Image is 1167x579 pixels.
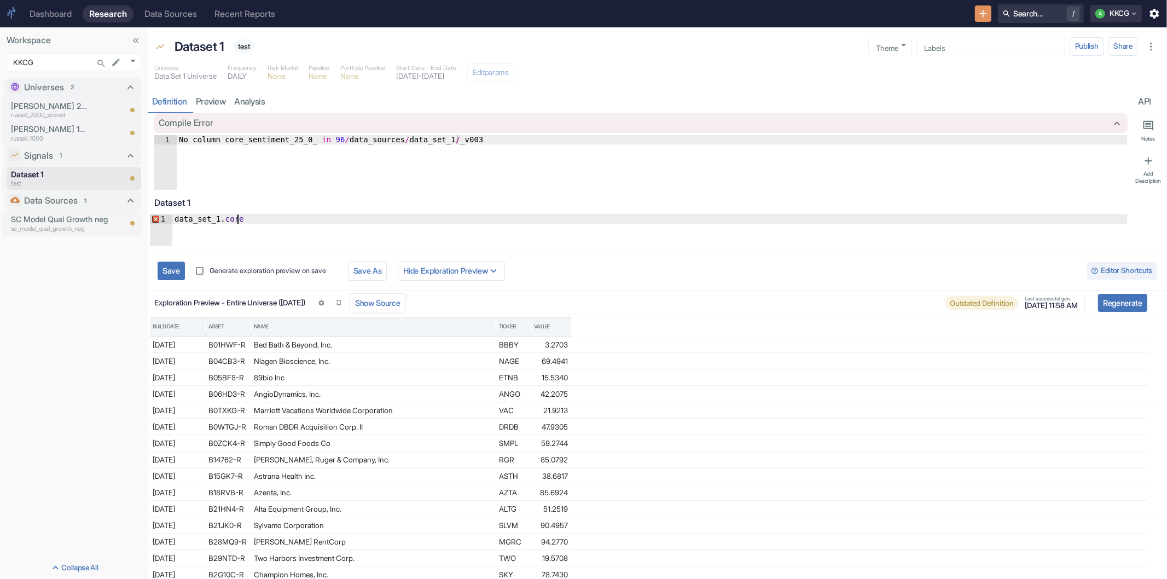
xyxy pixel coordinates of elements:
[534,403,568,419] div: 21.9213
[254,468,493,484] div: Astrana Health Inc.
[534,370,568,386] div: 15.5340
[25,194,78,207] p: Data Sources
[208,551,248,566] div: B29NTD-R
[153,337,202,353] div: [DATE]
[208,485,248,501] div: B18RVB-R
[1087,262,1157,280] button: Editor Shortcuts
[153,452,202,468] div: [DATE]
[153,403,202,419] div: [DATE]
[208,534,248,550] div: B28MQ9-R
[214,9,275,19] div: Recent Reports
[945,299,1018,308] span: Outdated Definition
[154,135,177,144] div: 1
[254,485,493,501] div: Azenta, Inc.
[81,196,91,206] span: 1
[499,534,528,550] div: MGRC
[11,123,90,143] a: [PERSON_NAME] 1000russell_1000
[148,90,1167,113] div: resource tabs
[159,117,1109,130] p: Compile Error
[254,386,493,402] div: AngioDynamics, Inc.
[534,501,568,517] div: 51.2519
[11,123,90,135] p: [PERSON_NAME] 1000
[153,468,202,484] div: [DATE]
[153,386,202,402] div: [DATE]
[4,78,141,97] div: Universes2
[152,96,187,107] div: Definition
[153,370,202,386] div: [DATE]
[534,419,568,435] div: 47.9305
[1025,296,1078,301] span: Last successful gen.
[144,9,197,19] div: Data Sources
[150,215,172,224] div: 1
[153,354,202,369] div: [DATE]
[208,436,248,451] div: B0ZCK4-R
[67,83,79,92] span: 2
[172,34,228,59] div: Dataset 1
[25,81,65,94] p: Universes
[1098,294,1147,312] button: Regenerate
[499,370,528,386] div: ETNB
[975,5,992,22] button: New Resource
[11,111,90,120] p: russell_2000_scored
[208,419,248,435] div: B0WTGJ-R
[516,322,525,331] button: Sort
[11,134,90,143] p: russell_1000
[153,518,202,534] div: [DATE]
[254,551,493,566] div: Two Harbors Investment Corp.
[254,436,493,451] div: Simply Good Foods Co
[499,419,528,435] div: DRDB
[155,42,165,54] span: Signal
[398,261,505,280] button: Hide Exploration Preview
[128,33,143,48] button: Collapse Sidebar
[499,518,528,534] div: SLVM
[153,551,202,566] div: [DATE]
[254,452,493,468] div: [PERSON_NAME], Ruger & Company, Inc.
[254,403,493,419] div: Marriott Vacations Worldwide Corporation
[254,354,493,369] div: Niagen Bioscience, Inc.
[11,169,120,181] p: Dataset 1
[153,534,202,550] div: [DATE]
[254,370,493,386] div: 89bio Inc
[2,559,146,577] button: Collapse All
[208,337,248,353] div: B01HWF-R
[11,179,120,188] p: test
[225,322,234,331] button: Sort
[534,518,568,534] div: 90.4957
[1095,9,1105,19] div: A
[153,419,202,435] div: [DATE]
[499,323,516,331] div: Ticker
[11,213,120,233] a: SC Model Qual Growth negsc_model_qual_growth_neg
[499,452,528,468] div: RGR
[4,191,141,211] div: Data Sources1
[208,386,248,402] div: B06HD3-R
[108,55,124,70] button: edit
[153,501,202,517] div: [DATE]
[158,262,185,280] button: Save
[1132,115,1165,146] button: Notes
[11,100,90,112] p: [PERSON_NAME] 2000 Scored
[208,323,224,331] div: Asset
[89,9,127,19] div: Research
[154,299,305,307] span: Exploration Preview - Entire Universe ([DATE])
[191,90,230,113] a: preview
[1134,170,1163,184] div: Add Description
[7,54,141,71] div: KKCG
[534,386,568,402] div: 42.2075
[11,100,90,120] a: [PERSON_NAME] 2000 Scoredrussell_2000_scored
[998,4,1084,23] button: Search.../
[208,518,248,534] div: B21JK0-R
[208,452,248,468] div: B14762-R
[254,501,493,517] div: Alta Equipment Group, Inc.
[534,551,568,566] div: 19.5708
[499,501,528,517] div: ALTG
[499,485,528,501] div: AZTA
[234,42,254,51] span: test
[208,468,248,484] div: B15GK7-R
[94,56,109,71] button: Search...
[150,215,160,224] span: Error, read annotations row 1
[11,169,120,188] a: Dataset 1test
[254,534,493,550] div: [PERSON_NAME] RentCorp
[499,337,528,353] div: BBBY
[550,322,559,331] button: Sort
[7,34,141,47] p: Workspace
